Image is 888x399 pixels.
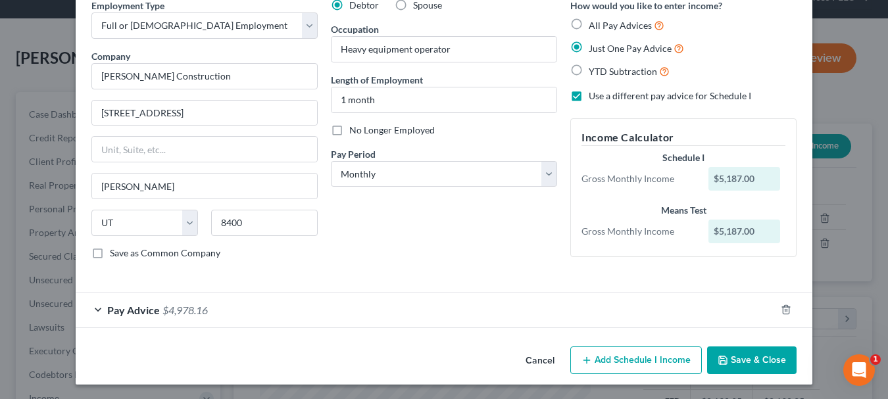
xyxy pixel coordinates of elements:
[92,174,317,199] input: Enter city...
[92,101,317,126] input: Enter address...
[589,66,657,77] span: YTD Subtraction
[581,129,785,146] h5: Income Calculator
[870,354,881,365] span: 1
[589,90,751,101] span: Use a different pay advice for Schedule I
[332,87,556,112] input: ex: 2 years
[331,149,376,160] span: Pay Period
[581,151,785,164] div: Schedule I
[589,20,652,31] span: All Pay Advices
[589,43,672,54] span: Just One Pay Advice
[107,304,160,316] span: Pay Advice
[91,51,130,62] span: Company
[708,167,781,191] div: $5,187.00
[581,204,785,217] div: Means Test
[570,346,702,374] button: Add Schedule I Income
[331,73,423,87] label: Length of Employment
[708,220,781,243] div: $5,187.00
[91,63,318,89] input: Search company by name...
[349,124,435,135] span: No Longer Employed
[162,304,208,316] span: $4,978.16
[707,346,797,374] button: Save & Close
[332,37,556,62] input: --
[92,137,317,162] input: Unit, Suite, etc...
[331,22,379,36] label: Occupation
[575,172,702,185] div: Gross Monthly Income
[515,348,565,374] button: Cancel
[843,354,875,386] iframe: Intercom live chat
[110,247,220,258] span: Save as Common Company
[575,225,702,238] div: Gross Monthly Income
[211,210,318,236] input: Enter zip...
